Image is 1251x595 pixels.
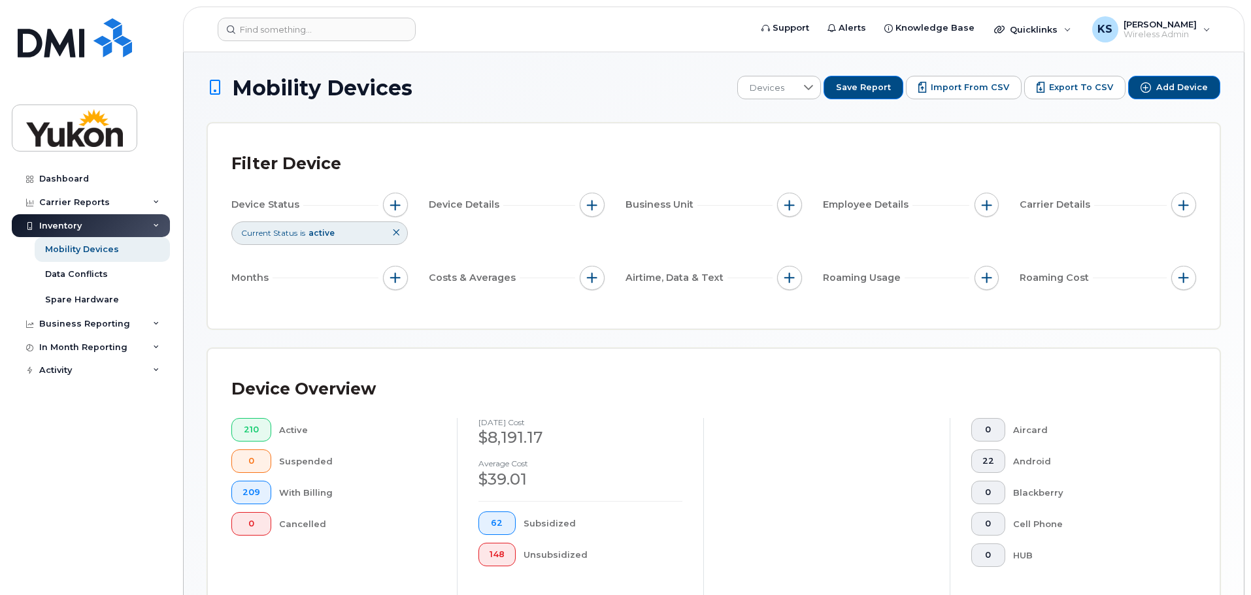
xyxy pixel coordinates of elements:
[231,418,271,442] button: 210
[836,82,891,93] span: Save Report
[823,271,905,285] span: Roaming Usage
[309,228,335,238] span: active
[242,487,260,498] span: 209
[429,198,503,212] span: Device Details
[490,518,505,528] span: 62
[231,271,273,285] span: Months
[478,459,682,468] h4: Average cost
[1156,82,1208,93] span: Add Device
[231,512,271,536] button: 0
[242,425,260,435] span: 210
[738,76,796,100] span: Devices
[429,271,520,285] span: Costs & Averages
[279,418,437,442] div: Active
[478,543,516,566] button: 148
[982,456,994,466] span: 22
[478,418,682,426] h4: [DATE] cost
[232,76,412,99] span: Mobility Devices
[279,512,437,536] div: Cancelled
[971,481,1005,504] button: 0
[931,82,1009,93] span: Import from CSV
[982,425,994,435] span: 0
[823,198,912,212] span: Employee Details
[1013,543,1176,567] div: HUB
[625,198,697,212] span: Business Unit
[1013,449,1176,473] div: Android
[906,76,1022,99] button: Import from CSV
[1020,271,1093,285] span: Roaming Cost
[242,519,260,529] span: 0
[231,481,271,504] button: 209
[279,449,437,473] div: Suspended
[1020,198,1094,212] span: Carrier Details
[971,418,1005,442] button: 0
[824,76,903,99] button: Save Report
[1013,512,1176,536] div: Cell Phone
[982,519,994,529] span: 0
[982,487,994,498] span: 0
[478,426,682,449] div: $8,191.17
[231,147,341,181] div: Filter Device
[231,372,376,406] div: Device Overview
[1049,82,1113,93] span: Export to CSV
[241,227,297,238] span: Current Status
[625,271,727,285] span: Airtime, Data & Text
[524,511,683,535] div: Subsidized
[231,198,303,212] span: Device Status
[971,543,1005,567] button: 0
[279,481,437,504] div: With Billing
[300,227,305,238] span: is
[478,511,516,535] button: 62
[971,512,1005,536] button: 0
[1013,481,1176,504] div: Blackberry
[982,550,994,560] span: 0
[1024,76,1126,99] button: Export to CSV
[1128,76,1220,99] button: Add Device
[242,456,260,466] span: 0
[971,449,1005,473] button: 22
[478,468,682,490] div: $39.01
[524,543,683,566] div: Unsubsidized
[490,549,505,560] span: 148
[231,449,271,473] button: 0
[1013,418,1176,442] div: Aircard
